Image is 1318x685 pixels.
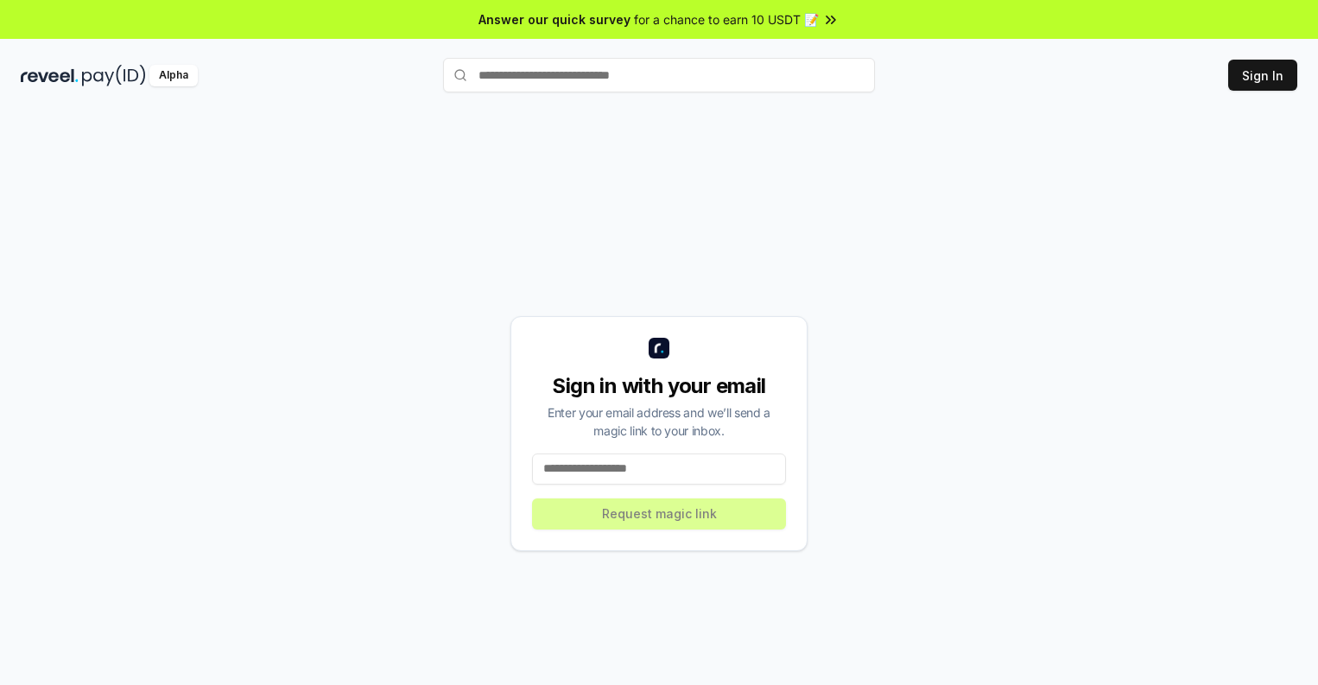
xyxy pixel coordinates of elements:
[649,338,669,358] img: logo_small
[21,65,79,86] img: reveel_dark
[478,10,630,29] span: Answer our quick survey
[1228,60,1297,91] button: Sign In
[82,65,146,86] img: pay_id
[634,10,819,29] span: for a chance to earn 10 USDT 📝
[149,65,198,86] div: Alpha
[532,372,786,400] div: Sign in with your email
[532,403,786,440] div: Enter your email address and we’ll send a magic link to your inbox.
